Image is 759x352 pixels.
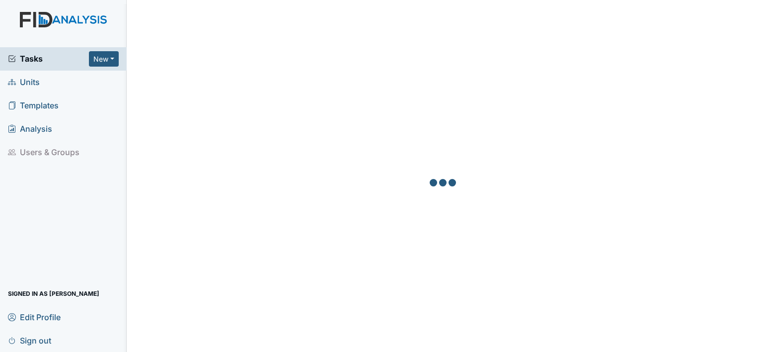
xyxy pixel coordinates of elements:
[8,53,89,65] a: Tasks
[8,75,40,90] span: Units
[8,286,99,301] span: Signed in as [PERSON_NAME]
[8,98,59,113] span: Templates
[8,121,52,137] span: Analysis
[8,333,51,348] span: Sign out
[89,51,119,67] button: New
[8,309,61,325] span: Edit Profile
